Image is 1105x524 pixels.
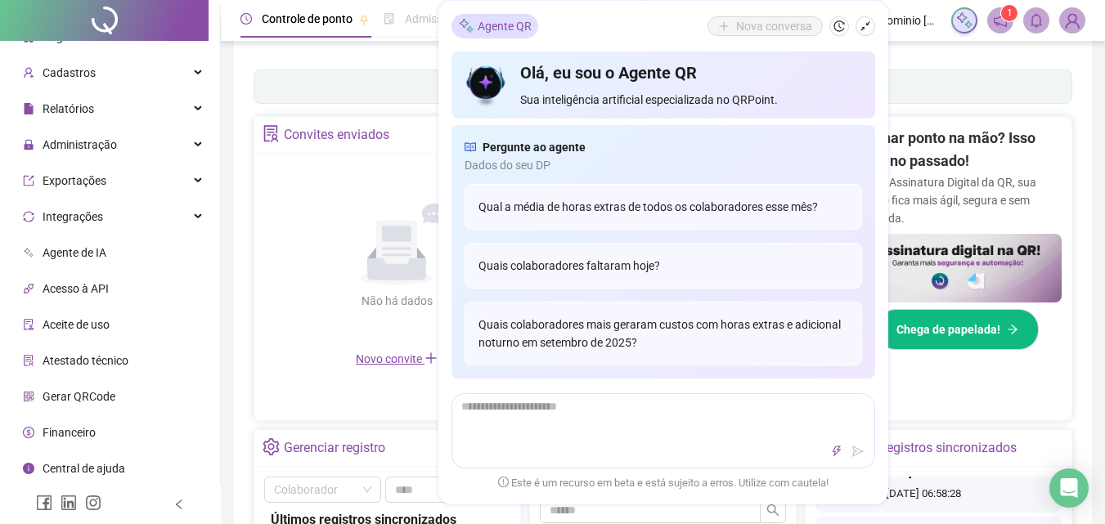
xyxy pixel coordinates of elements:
[284,121,389,149] div: Convites enviados
[876,309,1039,350] button: Chega de papelada!
[831,446,842,457] span: thunderbolt
[1007,324,1018,335] span: arrow-right
[824,486,1053,504] div: [DATE] 06:58:28
[465,302,862,365] div: Quais colaboradores mais geraram custos com horas extras e adicional noturno em setembro de 2025?
[854,127,1062,173] h2: Assinar ponto na mão? Isso ficou no passado!
[23,355,34,366] span: solution
[284,434,385,462] div: Gerenciar registro
[262,12,353,25] span: Controle de ponto
[263,125,280,142] span: solution
[955,11,973,29] img: sparkle-icon.fc2bf0ac1784a2077858766a79e2daf3.svg
[43,282,109,295] span: Acesso à API
[23,175,34,186] span: export
[61,495,77,511] span: linkedin
[173,499,185,510] span: left
[321,292,472,310] div: Não há dados
[854,173,1062,227] p: Com a Assinatura Digital da QR, sua gestão fica mais ágil, segura e sem papelada.
[240,13,252,25] span: clock-circle
[835,434,1017,462] div: Últimos registros sincronizados
[827,441,847,461] button: thunderbolt
[23,391,34,402] span: qrcode
[43,102,94,115] span: Relatórios
[993,13,1008,28] span: notification
[465,184,862,230] div: Qual a média de horas extras de todos os colaboradores esse mês?
[359,15,369,25] span: pushpin
[263,438,280,455] span: setting
[465,61,508,109] img: icon
[36,495,52,511] span: facebook
[384,13,395,25] span: file-done
[405,12,489,25] span: Admissão digital
[43,210,103,223] span: Integrações
[854,234,1062,303] img: banner%2F02c71560-61a6-44d4-94b9-c8ab97240462.png
[43,426,96,439] span: Financeiro
[483,138,586,156] span: Pergunte ao agente
[1049,468,1089,508] div: Open Intercom Messenger
[1007,7,1013,19] span: 1
[520,61,861,84] h4: Olá, eu sou o Agente QR
[43,390,115,403] span: Gerar QRCode
[458,17,474,34] img: sparkle-icon.fc2bf0ac1784a2077858766a79e2daf3.svg
[860,11,941,29] span: Condominio [PERSON_NAME]
[43,462,125,475] span: Central de ajuda
[23,427,34,438] span: dollar
[498,475,829,491] span: Este é um recurso em beta e está sujeito a erros. Utilize com cautela!
[43,318,110,331] span: Aceite de uso
[465,156,862,174] span: Dados do seu DP
[766,504,779,517] span: search
[43,174,106,187] span: Exportações
[465,138,476,156] span: read
[23,211,34,222] span: sync
[707,16,823,36] button: Nova conversa
[43,246,106,259] span: Agente de IA
[23,463,34,474] span: info-circle
[498,477,509,487] span: exclamation-circle
[520,91,861,109] span: Sua inteligência artificial especializada no QRPoint.
[23,283,34,294] span: api
[23,67,34,78] span: user-add
[356,352,438,365] span: Novo convite
[424,352,438,365] span: plus
[860,20,871,32] span: shrink
[848,441,868,461] button: send
[23,319,34,330] span: audit
[833,20,845,32] span: history
[23,139,34,150] span: lock
[451,14,538,38] div: Agente QR
[23,103,34,114] span: file
[896,320,1000,338] span: Chega de papelada!
[43,66,96,79] span: Cadastros
[1001,5,1017,21] sup: 1
[85,495,101,511] span: instagram
[43,138,117,151] span: Administração
[1029,13,1044,28] span: bell
[1060,8,1085,33] img: 76018
[465,243,862,289] div: Quais colaboradores faltaram hoje?
[43,354,128,367] span: Atestado técnico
